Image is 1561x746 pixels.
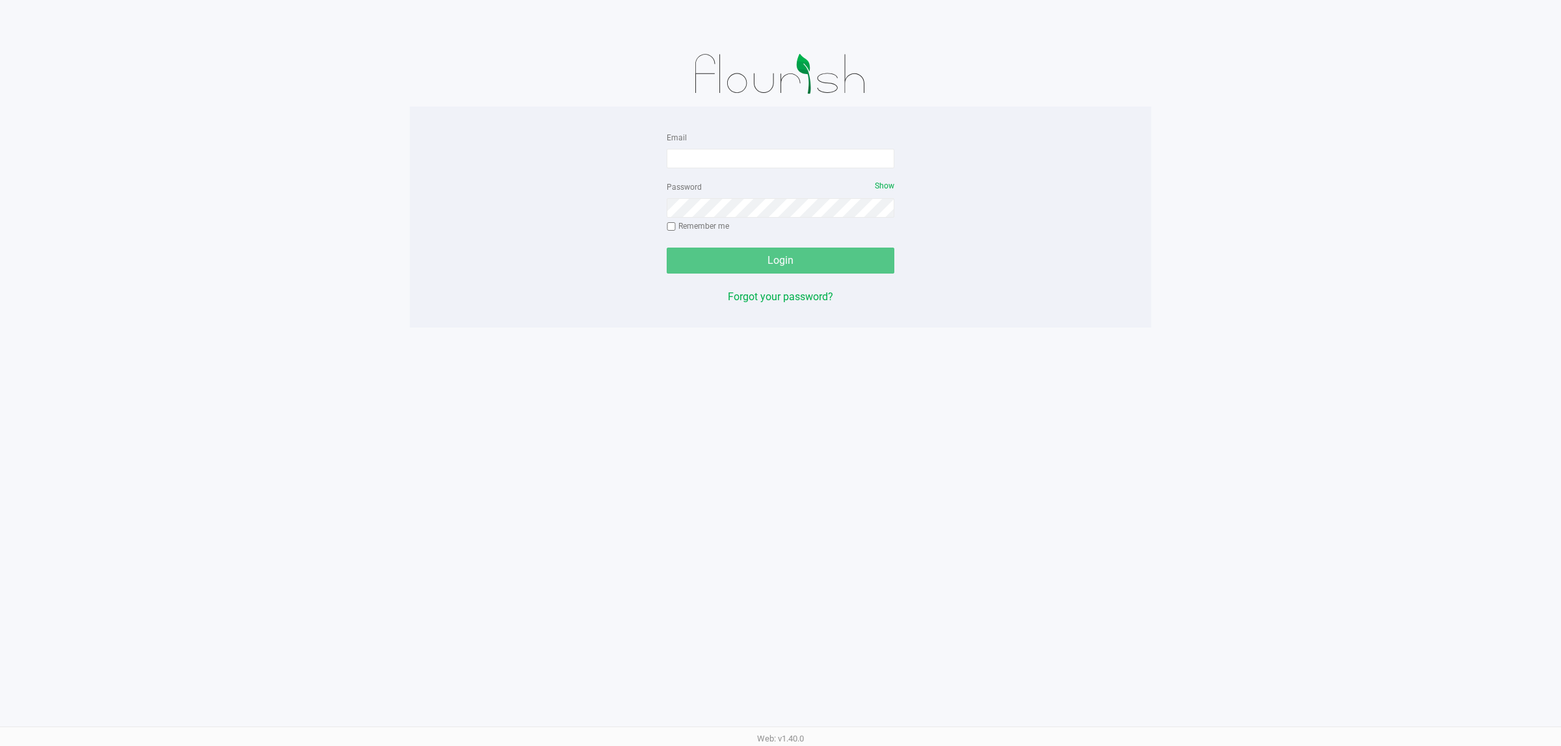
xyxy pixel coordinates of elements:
[875,181,894,190] span: Show
[667,222,676,231] input: Remember me
[728,289,833,305] button: Forgot your password?
[757,734,804,743] span: Web: v1.40.0
[667,132,687,144] label: Email
[667,181,702,193] label: Password
[667,220,729,232] label: Remember me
